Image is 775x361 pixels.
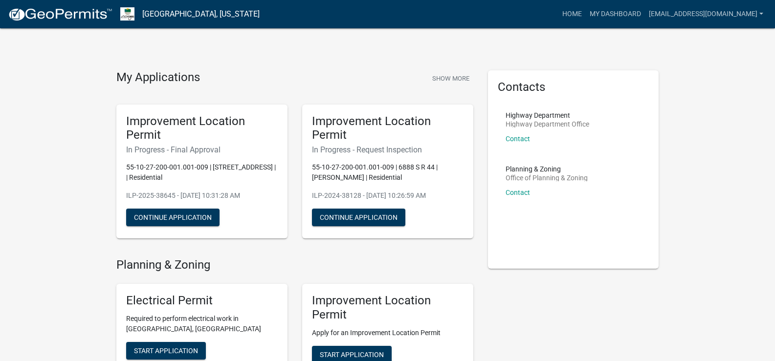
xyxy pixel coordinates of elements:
h5: Improvement Location Permit [312,114,464,143]
p: Required to perform electrical work in [GEOGRAPHIC_DATA], [GEOGRAPHIC_DATA] [126,314,278,334]
h5: Electrical Permit [126,294,278,308]
a: Contact [506,135,530,143]
a: Contact [506,189,530,196]
span: Start Application [134,346,198,354]
p: ILP-2025-38645 - [DATE] 10:31:28 AM [126,191,278,201]
button: Show More [428,70,473,86]
h4: My Applications [116,70,200,85]
a: My Dashboard [586,5,645,23]
a: Home [558,5,586,23]
h6: In Progress - Final Approval [126,145,278,154]
h5: Improvement Location Permit [312,294,464,322]
h6: In Progress - Request Inspection [312,145,464,154]
p: Highway Department [506,112,589,119]
a: [EMAIL_ADDRESS][DOMAIN_NAME] [645,5,767,23]
p: 55-10-27-200-001.001-009 | [STREET_ADDRESS] | | Residential [126,162,278,183]
img: Morgan County, Indiana [120,7,134,21]
h5: Contacts [498,80,649,94]
p: Apply for an Improvement Location Permit [312,328,464,338]
button: Start Application [126,342,206,360]
p: ILP-2024-38128 - [DATE] 10:26:59 AM [312,191,464,201]
a: [GEOGRAPHIC_DATA], [US_STATE] [142,6,260,22]
p: Office of Planning & Zoning [506,174,588,181]
p: 55-10-27-200-001.001-009 | 6888 S R 44 | [PERSON_NAME] | Residential [312,162,464,183]
p: Planning & Zoning [506,166,588,172]
span: Start Application [320,350,384,358]
h5: Improvement Location Permit [126,114,278,143]
button: Continue Application [312,209,405,226]
h4: Planning & Zoning [116,258,473,272]
p: Highway Department Office [506,121,589,127]
button: Continue Application [126,209,220,226]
